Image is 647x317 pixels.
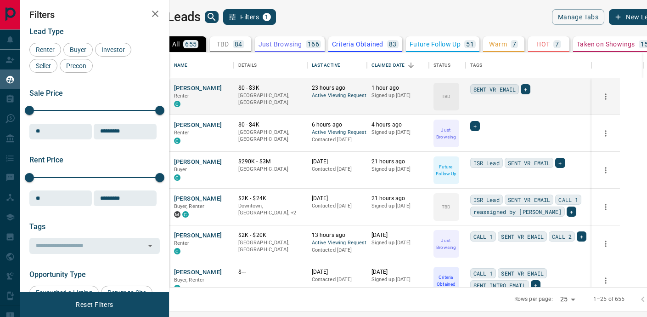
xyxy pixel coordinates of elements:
[514,295,553,303] p: Rows per page:
[521,84,530,94] div: +
[312,239,362,247] span: Active Viewing Request
[174,277,205,283] span: Buyer, Renter
[98,46,128,53] span: Investor
[470,121,480,131] div: +
[307,52,367,78] div: Last Active
[182,211,189,218] div: condos.ca
[536,41,550,47] p: HOT
[169,52,234,78] div: Name
[371,276,424,283] p: Signed up [DATE]
[174,158,222,167] button: [PERSON_NAME]
[29,89,63,98] span: Sale Price
[501,269,544,278] span: SENT VR EMAIL
[552,232,572,241] span: CALL 2
[174,93,190,99] span: Renter
[308,41,319,47] p: 166
[466,52,591,78] div: Tags
[144,239,157,252] button: Open
[312,84,362,92] p: 23 hours ago
[473,85,516,94] span: SENT VR EMAIL
[29,222,45,231] span: Tags
[570,207,573,216] span: +
[174,240,190,246] span: Renter
[312,92,362,100] span: Active Viewing Request
[238,92,303,106] p: [GEOGRAPHIC_DATA], [GEOGRAPHIC_DATA]
[312,268,362,276] p: [DATE]
[238,84,303,92] p: $0 - $3K
[172,41,180,47] p: All
[371,202,424,210] p: Signed up [DATE]
[371,268,424,276] p: [DATE]
[174,174,180,181] div: condos.ca
[174,211,180,218] div: mrloft.ca
[371,166,424,173] p: Signed up [DATE]
[508,195,551,204] span: SENT VR EMAIL
[238,202,303,217] p: East End, Toronto
[593,295,624,303] p: 1–25 of 655
[259,41,302,47] p: Just Browsing
[312,121,362,129] p: 6 hours ago
[371,239,424,247] p: Signed up [DATE]
[174,84,222,93] button: [PERSON_NAME]
[470,52,483,78] div: Tags
[148,10,201,24] h1: My Leads
[238,195,303,202] p: $2K - $24K
[371,129,424,136] p: Signed up [DATE]
[238,231,303,239] p: $2K - $20K
[174,231,222,240] button: [PERSON_NAME]
[558,195,578,204] span: CALL 1
[552,9,604,25] button: Manage Tabs
[174,138,180,144] div: condos.ca
[29,9,160,20] h2: Filters
[473,207,562,216] span: reassigned by [PERSON_NAME]
[434,274,458,288] p: Criteria Obtained
[410,41,461,47] p: Future Follow Up
[577,231,586,242] div: +
[174,52,188,78] div: Name
[174,203,205,209] span: Buyer, Renter
[473,121,477,131] span: +
[367,52,429,78] div: Claimed Date
[599,200,613,214] button: more
[371,158,424,166] p: 21 hours ago
[599,274,613,288] button: more
[371,231,424,239] p: [DATE]
[312,129,362,137] span: Active Viewing Request
[238,121,303,129] p: $0 - $4K
[371,52,405,78] div: Claimed Date
[473,269,493,278] span: CALL 1
[234,52,307,78] div: Details
[599,237,613,251] button: more
[70,297,119,312] button: Reset Filters
[33,46,58,53] span: Renter
[434,163,458,177] p: Future Follow Up
[238,268,303,276] p: $---
[524,85,527,94] span: +
[223,9,276,25] button: Filters1
[174,268,222,277] button: [PERSON_NAME]
[555,41,559,47] p: 7
[29,59,57,73] div: Seller
[312,202,362,210] p: Contacted [DATE]
[312,52,340,78] div: Last Active
[473,232,493,241] span: CALL 1
[63,43,93,57] div: Buyer
[577,41,635,47] p: Taken on Showings
[67,46,90,53] span: Buyer
[473,281,526,290] span: SENT INTRO EMAIL
[531,280,540,290] div: +
[312,231,362,239] p: 13 hours ago
[63,62,90,69] span: Precon
[442,93,450,100] p: TBD
[60,59,93,73] div: Precon
[473,158,500,167] span: ISR Lead
[29,270,86,279] span: Opportunity Type
[434,237,458,251] p: Just Browsing
[558,158,562,167] span: +
[473,195,500,204] span: ISR Lead
[95,43,131,57] div: Investor
[238,166,303,173] p: [GEOGRAPHIC_DATA]
[29,156,63,164] span: Rent Price
[389,41,397,47] p: 83
[312,136,362,144] p: Contacted [DATE]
